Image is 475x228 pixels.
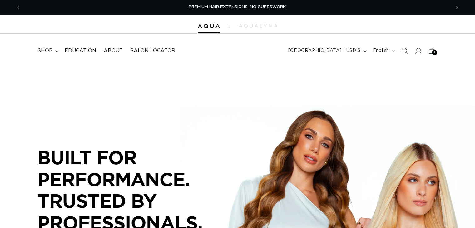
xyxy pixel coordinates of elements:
[130,47,175,54] span: Salon Locator
[100,44,126,58] a: About
[373,47,389,54] span: English
[104,47,123,54] span: About
[34,44,61,58] summary: shop
[398,44,411,58] summary: Search
[37,47,52,54] span: shop
[434,50,435,55] span: 1
[126,44,179,58] a: Salon Locator
[11,2,25,13] button: Previous announcement
[285,45,369,57] button: [GEOGRAPHIC_DATA] | USD $
[369,45,398,57] button: English
[288,47,361,54] span: [GEOGRAPHIC_DATA] | USD $
[189,5,287,9] span: PREMIUM HAIR EXTENSIONS. NO GUESSWORK.
[450,2,464,13] button: Next announcement
[198,24,220,28] img: Aqua Hair Extensions
[65,47,96,54] span: Education
[239,24,278,28] img: aqualyna.com
[61,44,100,58] a: Education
